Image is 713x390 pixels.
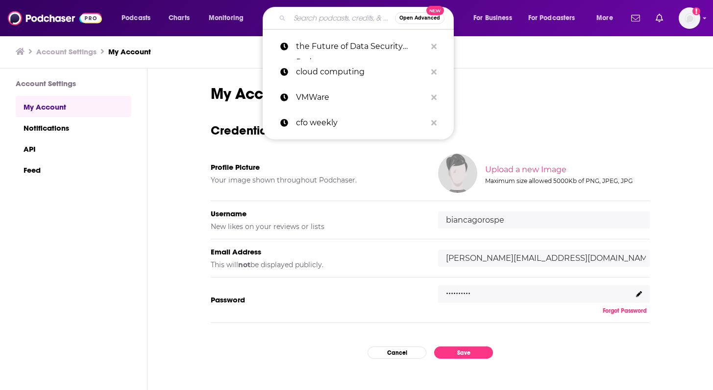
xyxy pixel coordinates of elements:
[395,12,444,24] button: Open AdvancedNew
[36,47,97,56] a: Account Settings
[438,154,477,193] img: Your profile image
[211,123,650,138] h3: Credentials
[679,7,700,29] img: User Profile
[296,110,426,136] p: cfo weekly
[290,10,395,26] input: Search podcasts, credits, & more...
[272,7,463,29] div: Search podcasts, credits, & more...
[426,6,444,15] span: New
[8,9,102,27] img: Podchaser - Follow, Share and Rate Podcasts
[522,10,590,26] button: open menu
[596,11,613,25] span: More
[263,85,454,110] a: VMWare
[627,10,644,26] a: Show notifications dropdown
[238,260,250,269] b: not
[600,307,650,315] button: Forgot Password
[679,7,700,29] span: Logged in as biancagorospe
[368,346,426,359] button: Cancel
[263,34,454,59] a: the Future of Data Security Podcast
[115,10,163,26] button: open menu
[211,176,422,184] h5: Your image shown throughout Podchaser.
[528,11,575,25] span: For Podcasters
[434,346,493,359] button: Save
[122,11,150,25] span: Podcasts
[263,59,454,85] a: cloud computing
[296,59,426,85] p: cloud computing
[169,11,190,25] span: Charts
[16,96,131,117] a: My Account
[16,79,131,88] h3: Account Settings
[399,16,440,21] span: Open Advanced
[485,177,648,184] div: Maximum size allowed 5000Kb of PNG, JPEG, JPG
[108,47,151,56] a: My Account
[211,260,422,269] h5: This will be displayed publicly.
[211,209,422,218] h5: Username
[473,11,512,25] span: For Business
[467,10,524,26] button: open menu
[296,34,426,59] p: the Future of Data Security Podcast
[211,295,422,304] h5: Password
[16,138,131,159] a: API
[16,159,131,180] a: Feed
[209,11,244,25] span: Monitoring
[692,7,700,15] svg: Add a profile image
[438,250,650,267] input: email
[263,110,454,136] a: cfo weekly
[162,10,196,26] a: Charts
[590,10,625,26] button: open menu
[296,85,426,110] p: VMWare
[679,7,700,29] button: Show profile menu
[211,247,422,256] h5: Email Address
[211,162,422,172] h5: Profile Picture
[16,117,131,138] a: Notifications
[202,10,256,26] button: open menu
[446,283,470,297] p: ..........
[438,211,650,229] input: username
[211,222,422,231] h5: New likes on your reviews or lists
[211,84,650,103] h1: My Account
[652,10,667,26] a: Show notifications dropdown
